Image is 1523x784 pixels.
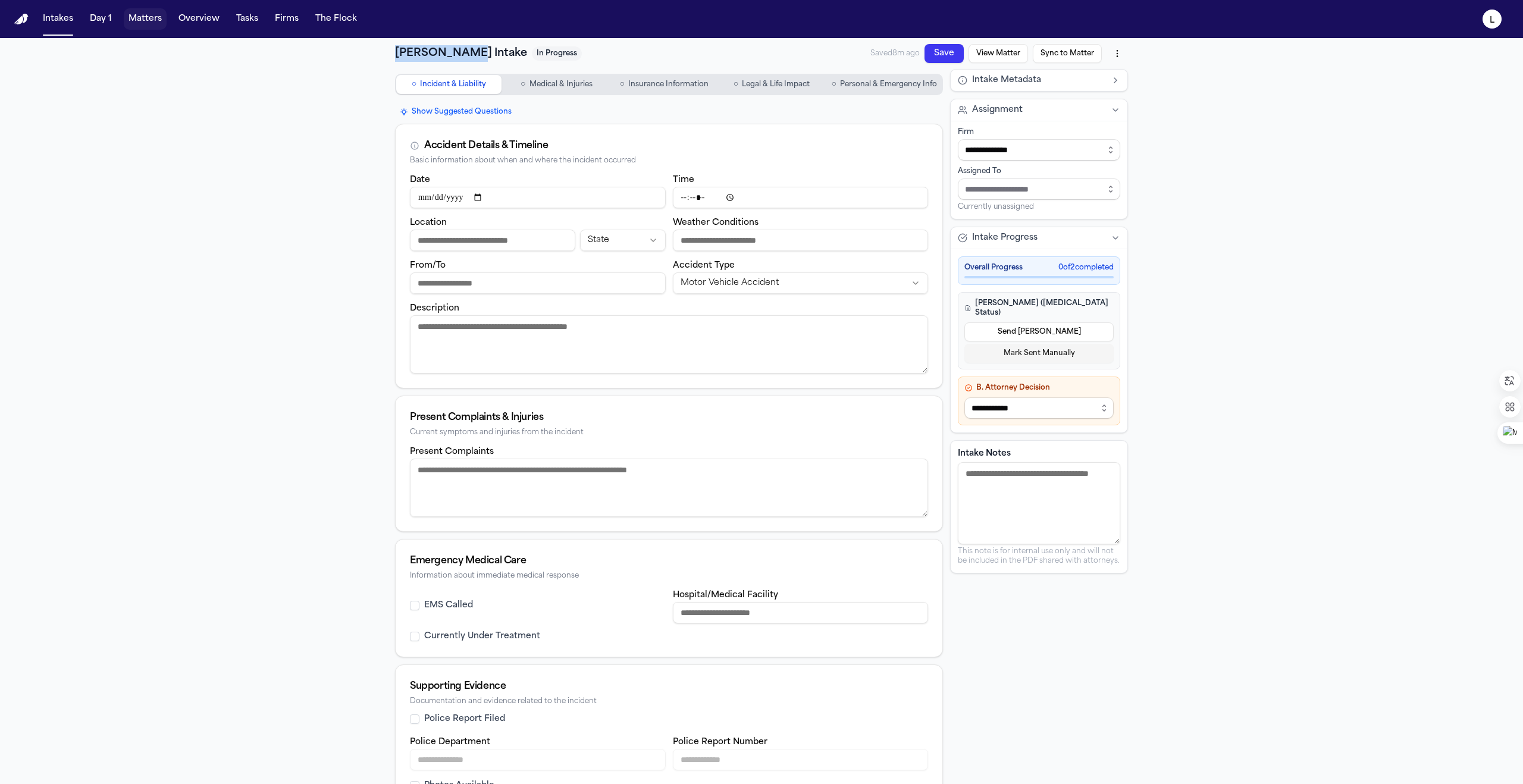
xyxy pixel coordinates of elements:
span: Assignment [972,104,1023,116]
span: In Progress [532,46,582,61]
button: Firms [270,8,303,30]
input: Hospital or medical facility [673,602,929,623]
button: Matters [124,8,167,30]
label: Police Department [410,738,490,747]
button: Go to Incident & Liability [396,75,502,94]
div: Information about immediate medical response [410,572,928,581]
h4: [PERSON_NAME] ([MEDICAL_DATA] Status) [964,299,1114,318]
button: Go to Medical & Injuries [504,75,609,94]
input: From/To destination [410,272,666,294]
button: Send [PERSON_NAME] [964,322,1114,341]
label: Currently Under Treatment [424,631,540,642]
a: Home [14,14,29,25]
div: Accident Details & Timeline [424,139,548,153]
span: ○ [734,79,738,90]
span: ○ [521,79,525,90]
label: Description [410,304,459,313]
button: Go to Insurance Information [612,75,717,94]
span: Medical & Injuries [529,80,593,89]
textarea: Intake notes [958,462,1120,544]
button: Save [925,44,964,63]
div: Firm [958,127,1120,137]
span: Intake Metadata [972,74,1041,86]
button: Intake Metadata [951,70,1127,91]
input: Weather conditions [673,230,929,251]
input: Select firm [958,139,1120,161]
span: Incident & Liability [420,80,486,89]
textarea: Incident description [410,315,928,374]
button: Assignment [951,99,1127,121]
span: Saved 8m ago [870,49,920,58]
input: Police department [410,749,666,770]
button: Overview [174,8,224,30]
label: Intake Notes [958,448,1120,460]
span: ○ [412,79,416,90]
label: Weather Conditions [673,218,759,227]
label: Accident Type [673,261,735,270]
input: Incident date [410,187,666,208]
button: Show Suggested Questions [395,105,516,119]
h1: [PERSON_NAME] Intake [395,45,527,62]
button: Go to Personal & Emergency Info [827,75,942,94]
label: From/To [410,261,446,270]
button: Intake Progress [951,227,1127,249]
input: Incident time [673,187,929,208]
img: Finch Logo [14,14,29,25]
button: Day 1 [85,8,117,30]
label: Time [673,175,694,184]
button: Incident state [580,230,665,251]
label: Location [410,218,447,227]
button: More actions [1107,43,1128,64]
p: This note is for internal use only and will not be included in the PDF shared with attorneys. [958,547,1120,566]
div: Documentation and evidence related to the incident [410,697,928,706]
span: Overall Progress [964,263,1023,272]
textarea: Present complaints [410,459,928,517]
input: Police report number [673,749,929,770]
button: Intakes [38,8,78,30]
button: Tasks [231,8,263,30]
label: Police Report Number [673,738,767,747]
button: Sync to Matter [1033,44,1102,63]
input: Assign to staff member [958,178,1120,200]
div: Present Complaints & Injuries [410,410,928,425]
span: Intake Progress [972,232,1038,244]
button: View Matter [969,44,1028,63]
label: Hospital/Medical Facility [673,591,778,600]
span: 0 of 2 completed [1058,263,1114,272]
button: Go to Legal & Life Impact [719,75,825,94]
div: Emergency Medical Care [410,554,928,568]
div: Current symptoms and injuries from the incident [410,428,928,437]
span: Personal & Emergency Info [840,80,937,89]
span: ○ [832,79,836,90]
button: Mark Sent Manually [964,344,1114,363]
div: Supporting Evidence [410,679,928,694]
span: Currently unassigned [958,202,1034,212]
span: Legal & Life Impact [742,80,810,89]
span: Insurance Information [628,80,709,89]
label: Present Complaints [410,447,494,456]
label: Police Report Filed [424,713,505,725]
label: EMS Called [424,600,473,611]
label: Date [410,175,430,184]
button: The Flock [311,8,362,30]
h4: B. Attorney Decision [964,383,1114,393]
span: ○ [619,79,624,90]
input: Incident location [410,230,575,251]
div: Basic information about when and where the incident occurred [410,156,928,165]
div: Assigned To [958,167,1120,176]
